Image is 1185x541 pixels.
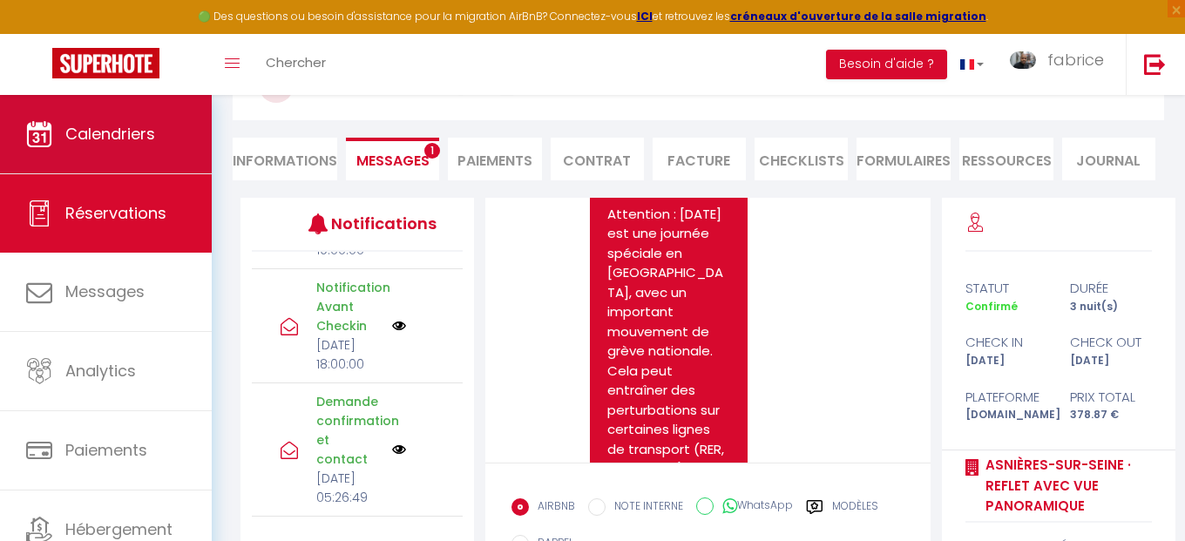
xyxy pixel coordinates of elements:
[653,138,746,180] li: Facture
[316,335,382,374] p: [DATE] 18:00:00
[253,34,339,95] a: Chercher
[52,48,159,78] img: Super Booking
[529,498,575,517] label: AIRBNB
[65,518,173,540] span: Hébergement
[1059,332,1163,353] div: check out
[551,138,644,180] li: Contrat
[965,299,1018,314] span: Confirmé
[714,497,793,517] label: WhatsApp
[316,469,382,507] p: [DATE] 05:26:49
[954,407,1059,423] div: [DOMAIN_NAME]
[1059,387,1163,408] div: Prix total
[424,143,440,159] span: 1
[331,204,419,243] h3: Notifications
[1059,278,1163,299] div: durée
[392,319,406,333] img: NO IMAGE
[954,387,1059,408] div: Plateforme
[1047,49,1104,71] span: fabrice
[1144,53,1166,75] img: logout
[959,138,1053,180] li: Ressources
[1010,51,1036,69] img: ...
[1111,463,1172,528] iframe: Chat
[755,138,848,180] li: CHECKLISTS
[857,138,951,180] li: FORMULAIRES
[392,443,406,456] img: NO IMAGE
[65,281,145,302] span: Messages
[233,138,337,180] li: Informations
[65,360,136,382] span: Analytics
[997,34,1126,95] a: ... fabrice
[65,123,155,145] span: Calendriers
[65,439,147,461] span: Paiements
[606,498,683,517] label: NOTE INTERNE
[954,332,1059,353] div: check in
[65,202,166,224] span: Réservations
[1059,407,1163,423] div: 378.87 €
[448,138,541,180] li: Paiements
[1059,299,1163,315] div: 3 nuit(s)
[316,278,382,335] p: Notification Avant Checkin
[356,151,430,171] span: Messages
[954,353,1059,369] div: [DATE]
[826,50,947,79] button: Besoin d'aide ?
[832,498,878,520] label: Modèles
[730,9,986,24] a: créneaux d'ouverture de la salle migration
[266,53,326,71] span: Chercher
[1062,138,1155,180] li: Journal
[1059,353,1163,369] div: [DATE]
[316,392,382,469] p: Demande confirmation et contact
[979,455,1153,517] a: Asnières-sur-Seine · Reflet avec Vue Panoramique
[954,278,1059,299] div: statut
[637,9,653,24] a: ICI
